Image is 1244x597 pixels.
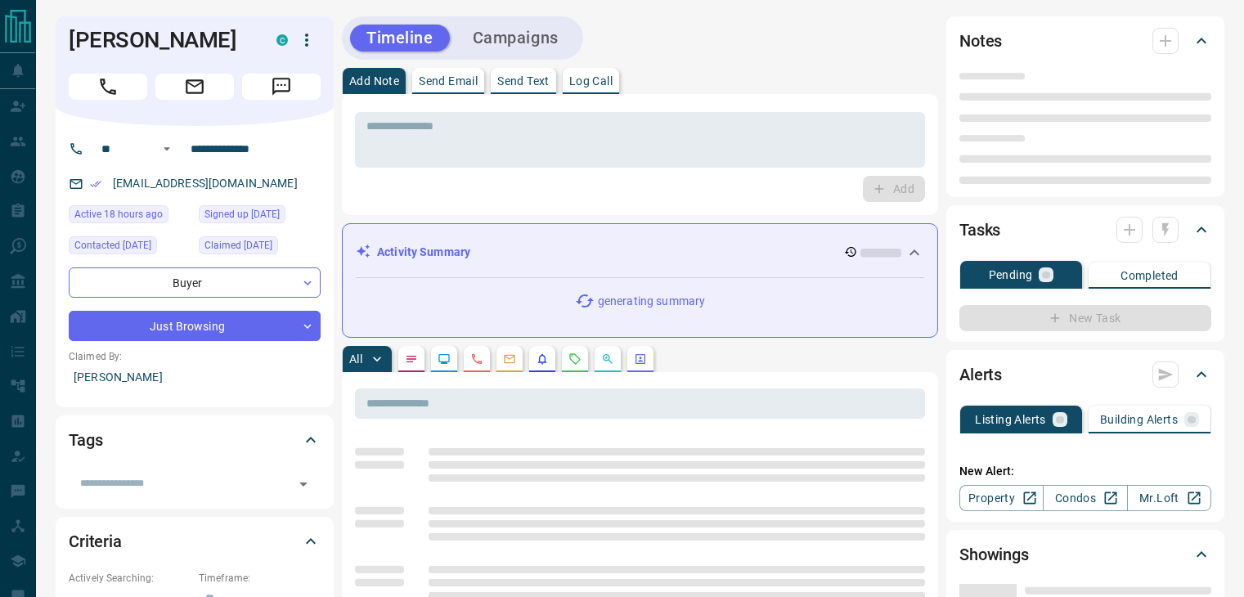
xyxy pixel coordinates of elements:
[90,178,101,190] svg: Email Verified
[155,74,234,100] span: Email
[69,267,321,298] div: Buyer
[568,352,582,366] svg: Requests
[377,244,470,261] p: Activity Summary
[1127,485,1211,511] a: Mr.Loft
[74,206,163,222] span: Active 18 hours ago
[69,205,191,228] div: Mon Aug 18 2025
[113,177,298,190] a: [EMAIL_ADDRESS][DOMAIN_NAME]
[419,75,478,87] p: Send Email
[69,311,321,341] div: Just Browsing
[74,237,151,254] span: Contacted [DATE]
[959,485,1044,511] a: Property
[503,352,516,366] svg: Emails
[242,74,321,100] span: Message
[276,34,288,46] div: condos.ca
[69,349,321,364] p: Claimed By:
[356,237,924,267] div: Activity Summary
[959,21,1211,61] div: Notes
[69,528,122,554] h2: Criteria
[204,237,272,254] span: Claimed [DATE]
[1100,414,1178,425] p: Building Alerts
[69,571,191,586] p: Actively Searching:
[959,210,1211,249] div: Tasks
[349,353,362,365] p: All
[975,414,1046,425] p: Listing Alerts
[157,139,177,159] button: Open
[69,236,191,259] div: Thu Jul 17 2025
[470,352,483,366] svg: Calls
[199,205,321,228] div: Thu Oct 26 2023
[959,463,1211,480] p: New Alert:
[536,352,549,366] svg: Listing Alerts
[292,473,315,496] button: Open
[456,25,575,52] button: Campaigns
[69,74,147,100] span: Call
[204,206,280,222] span: Signed up [DATE]
[989,269,1033,281] p: Pending
[405,352,418,366] svg: Notes
[349,75,399,87] p: Add Note
[959,217,1000,243] h2: Tasks
[959,355,1211,394] div: Alerts
[199,571,321,586] p: Timeframe:
[959,28,1002,54] h2: Notes
[598,293,705,310] p: generating summary
[69,420,321,460] div: Tags
[199,236,321,259] div: Thu Oct 26 2023
[601,352,614,366] svg: Opportunities
[69,364,321,391] p: [PERSON_NAME]
[959,541,1029,568] h2: Showings
[959,361,1002,388] h2: Alerts
[69,427,102,453] h2: Tags
[1043,485,1127,511] a: Condos
[959,535,1211,574] div: Showings
[69,522,321,561] div: Criteria
[634,352,647,366] svg: Agent Actions
[1120,270,1179,281] p: Completed
[438,352,451,366] svg: Lead Browsing Activity
[69,27,252,53] h1: [PERSON_NAME]
[350,25,450,52] button: Timeline
[569,75,613,87] p: Log Call
[497,75,550,87] p: Send Text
